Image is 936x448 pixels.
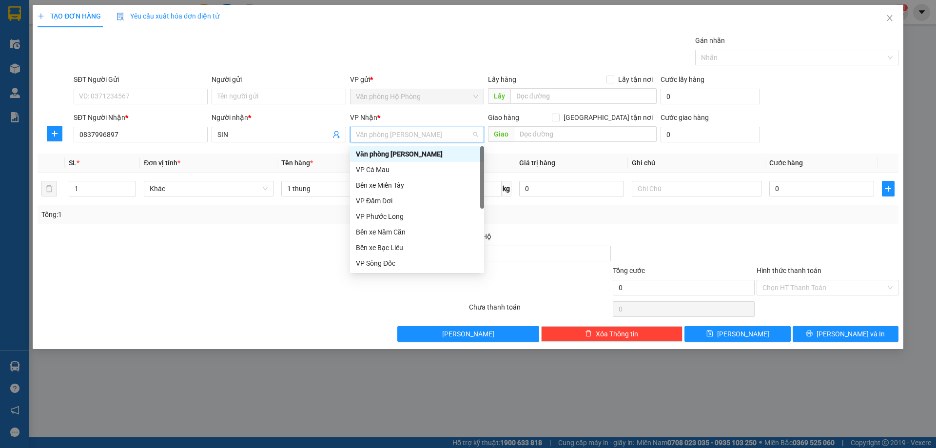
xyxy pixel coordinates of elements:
[469,233,491,240] span: Thu Hộ
[350,177,484,193] div: Bến xe Miền Tây
[560,112,657,123] span: [GEOGRAPHIC_DATA] tận nơi
[717,329,769,339] span: [PERSON_NAME]
[350,224,484,240] div: Bến xe Năm Căn
[514,126,657,142] input: Dọc đường
[510,88,657,104] input: Dọc đường
[350,193,484,209] div: VP Đầm Dơi
[541,326,683,342] button: deleteXóa Thông tin
[356,89,478,104] span: Văn phòng Hộ Phòng
[150,181,268,196] span: Khác
[69,159,77,167] span: SL
[614,74,657,85] span: Lấy tận nơi
[661,127,760,142] input: Cước giao hàng
[281,181,411,196] input: VD: Bàn, Ghế
[74,74,208,85] div: SĐT Người Gửi
[4,3,168,19] b: GỬI : Văn phòng Hộ Phòng
[356,149,478,159] div: Văn phòng [PERSON_NAME]
[882,181,895,196] button: plus
[117,12,219,20] span: Yêu cầu xuất hóa đơn điện tử
[468,302,612,319] div: Chưa thanh toán
[332,131,340,138] span: user-add
[38,12,101,20] span: TẠO ĐƠN HÀNG
[356,164,478,175] div: VP Cà Mau
[350,146,484,162] div: Văn phòng Hồ Chí Minh
[356,195,478,206] div: VP Đầm Dơi
[117,13,124,20] img: icon
[876,5,903,32] button: Close
[488,114,519,121] span: Giao hàng
[806,330,813,338] span: printer
[684,326,790,342] button: save[PERSON_NAME]
[519,181,624,196] input: 0
[769,159,803,167] span: Cước hàng
[350,162,484,177] div: VP Cà Mau
[488,76,516,83] span: Lấy hàng
[757,267,821,274] label: Hình thức thanh toán
[356,180,478,191] div: Bến xe Miền Tây
[613,267,645,274] span: Tổng cước
[74,112,208,123] div: SĐT Người Nhận
[596,329,638,339] span: Xóa Thông tin
[488,88,510,104] span: Lấy
[661,89,760,104] input: Cước lấy hàng
[882,185,894,193] span: plus
[212,74,346,85] div: Người gửi
[817,329,885,339] span: [PERSON_NAME] và In
[695,37,725,44] label: Gán nhãn
[144,159,180,167] span: Đơn vị tính
[350,114,377,121] span: VP Nhận
[350,209,484,224] div: VP Phước Long
[793,326,898,342] button: printer[PERSON_NAME] và In
[350,240,484,255] div: Bến xe Bạc Liêu
[661,76,704,83] label: Cước lấy hàng
[356,258,478,269] div: VP Sông Đốc
[212,112,346,123] div: Người nhận
[628,154,765,173] th: Ghi chú
[47,126,62,141] button: plus
[281,159,313,167] span: Tên hàng
[519,159,555,167] span: Giá trị hàng
[356,127,478,142] span: Văn phòng Hồ Chí Minh
[661,114,709,121] label: Cước giao hàng
[706,330,713,338] span: save
[47,130,62,137] span: plus
[356,227,478,237] div: Bến xe Năm Căn
[397,326,539,342] button: [PERSON_NAME]
[585,330,592,338] span: delete
[350,255,484,271] div: VP Sông Đốc
[38,13,44,19] span: plus
[41,209,361,220] div: Tổng: 1
[41,181,57,196] button: delete
[632,181,761,196] input: Ghi Chú
[502,181,511,196] span: kg
[488,126,514,142] span: Giao
[350,74,484,85] div: VP gửi
[356,242,478,253] div: Bến xe Bạc Liêu
[886,14,894,22] span: close
[356,211,478,222] div: VP Phước Long
[442,329,494,339] span: [PERSON_NAME]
